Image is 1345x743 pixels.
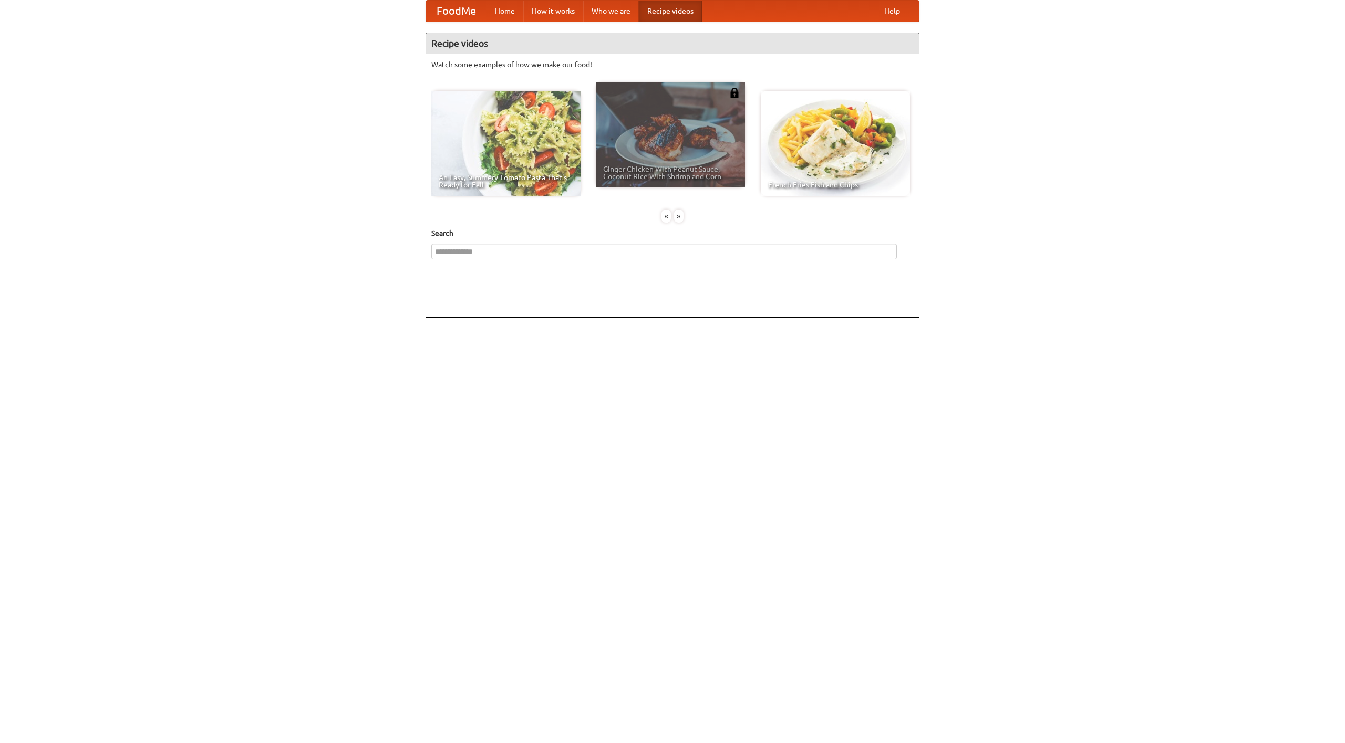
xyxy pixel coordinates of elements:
[431,91,581,196] a: An Easy, Summery Tomato Pasta That's Ready for Fall
[729,88,740,98] img: 483408.png
[523,1,583,22] a: How it works
[661,210,671,223] div: «
[426,33,919,54] h4: Recipe videos
[487,1,523,22] a: Home
[431,228,914,238] h5: Search
[439,174,573,189] span: An Easy, Summery Tomato Pasta That's Ready for Fall
[674,210,684,223] div: »
[761,91,910,196] a: French Fries Fish and Chips
[426,1,487,22] a: FoodMe
[583,1,639,22] a: Who we are
[876,1,908,22] a: Help
[768,181,903,189] span: French Fries Fish and Chips
[639,1,702,22] a: Recipe videos
[431,59,914,70] p: Watch some examples of how we make our food!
